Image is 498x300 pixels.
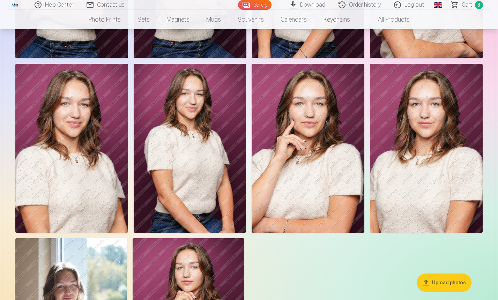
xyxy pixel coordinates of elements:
a: Mugs [198,10,229,29]
button: Upload photos [417,273,471,292]
a: Keychains [315,10,358,29]
a: All products [358,10,418,29]
a: Calendars [272,10,315,29]
a: Souvenirs [229,10,272,29]
a: Sets [129,10,158,29]
a: Magnets [158,10,198,29]
span: 8 [475,1,483,9]
img: /fa1 [11,3,19,7]
a: Photo prints [80,10,129,29]
span: Сart [462,1,472,9]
